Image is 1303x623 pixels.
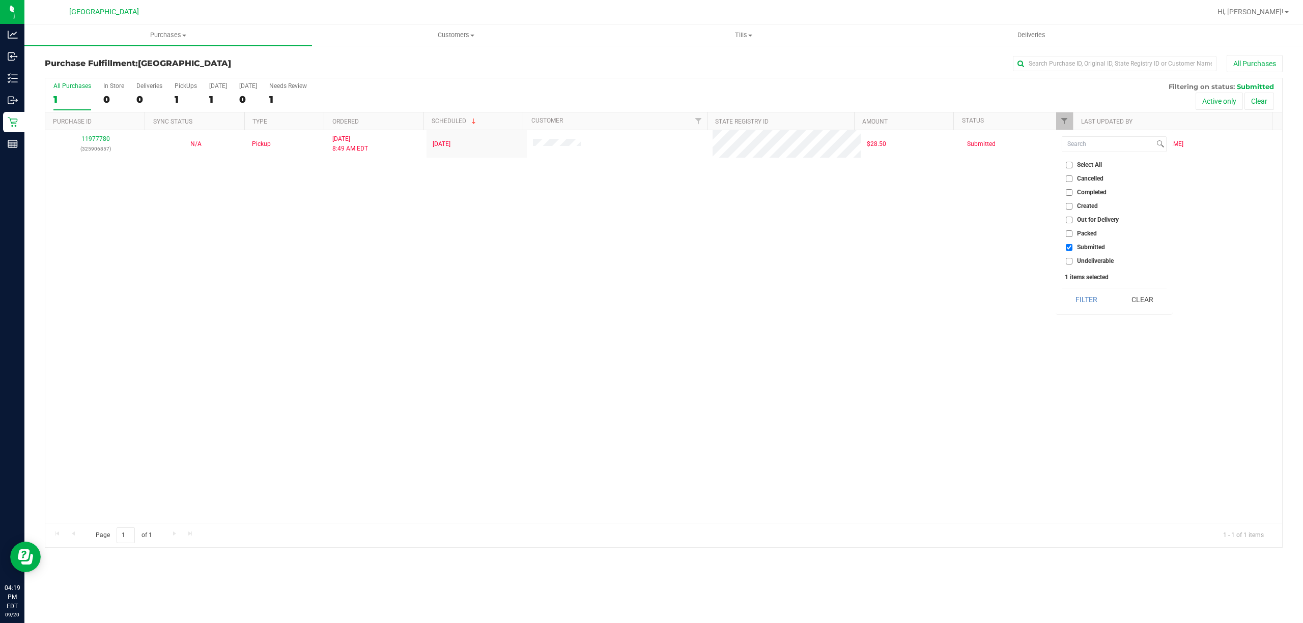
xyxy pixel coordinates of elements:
[862,118,888,125] a: Amount
[1077,162,1102,168] span: Select All
[87,527,160,543] span: Page of 1
[53,82,91,90] div: All Purchases
[103,94,124,105] div: 0
[1196,93,1243,110] button: Active only
[1066,162,1072,168] input: Select All
[8,29,18,40] inline-svg: Analytics
[10,542,41,572] iframe: Resource center
[1118,288,1167,311] button: Clear
[1217,8,1284,16] span: Hi, [PERSON_NAME]!
[1081,118,1132,125] a: Last Updated By
[209,82,227,90] div: [DATE]
[1244,93,1274,110] button: Clear
[8,51,18,62] inline-svg: Inbound
[967,139,996,149] span: Submitted
[690,112,707,130] a: Filter
[153,118,192,125] a: Sync Status
[1077,217,1119,223] span: Out for Delivery
[252,139,271,149] span: Pickup
[1077,258,1114,264] span: Undeliverable
[1077,203,1098,209] span: Created
[24,24,312,46] a: Purchases
[1056,112,1073,130] a: Filter
[239,82,257,90] div: [DATE]
[103,82,124,90] div: In Store
[1013,56,1216,71] input: Search Purchase ID, Original ID, State Registry ID or Customer Name...
[332,118,359,125] a: Ordered
[5,583,20,611] p: 04:19 PM EDT
[332,134,368,154] span: [DATE] 8:49 AM EDT
[1066,203,1072,210] input: Created
[190,139,202,149] button: N/A
[1066,230,1072,237] input: Packed
[867,139,886,149] span: $28.50
[81,135,110,142] a: 11977780
[1077,244,1105,250] span: Submitted
[1066,175,1072,182] input: Cancelled
[1062,288,1111,311] button: Filter
[1066,189,1072,196] input: Completed
[24,31,312,40] span: Purchases
[1062,137,1154,152] input: Search
[69,8,139,16] span: [GEOGRAPHIC_DATA]
[51,144,139,154] p: (325906857)
[190,140,202,147] span: Not Applicable
[8,73,18,83] inline-svg: Inventory
[432,117,478,125] a: Scheduled
[175,94,197,105] div: 1
[1169,82,1235,91] span: Filtering on status:
[1215,527,1272,543] span: 1 - 1 of 1 items
[138,58,231,68] span: [GEOGRAPHIC_DATA]
[531,117,563,124] a: Customer
[1237,82,1274,91] span: Submitted
[888,24,1175,46] a: Deliveries
[600,24,887,46] a: Tills
[252,118,267,125] a: Type
[962,117,984,124] a: Status
[8,139,18,149] inline-svg: Reports
[8,117,18,127] inline-svg: Retail
[239,94,257,105] div: 0
[312,24,600,46] a: Customers
[117,527,135,543] input: 1
[313,31,599,40] span: Customers
[600,31,887,40] span: Tills
[209,94,227,105] div: 1
[45,59,458,68] h3: Purchase Fulfillment:
[175,82,197,90] div: PickUps
[1227,55,1283,72] button: All Purchases
[269,94,307,105] div: 1
[53,118,92,125] a: Purchase ID
[715,118,769,125] a: State Registry ID
[1077,189,1107,195] span: Completed
[433,139,450,149] span: [DATE]
[136,94,162,105] div: 0
[53,94,91,105] div: 1
[136,82,162,90] div: Deliveries
[269,82,307,90] div: Needs Review
[1077,175,1103,182] span: Cancelled
[1066,244,1072,251] input: Submitted
[1077,230,1097,236] span: Packed
[1065,274,1164,281] div: 1 items selected
[1066,258,1072,264] input: Undeliverable
[1004,31,1059,40] span: Deliveries
[5,611,20,618] p: 09/20
[8,95,18,105] inline-svg: Outbound
[1066,217,1072,223] input: Out for Delivery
